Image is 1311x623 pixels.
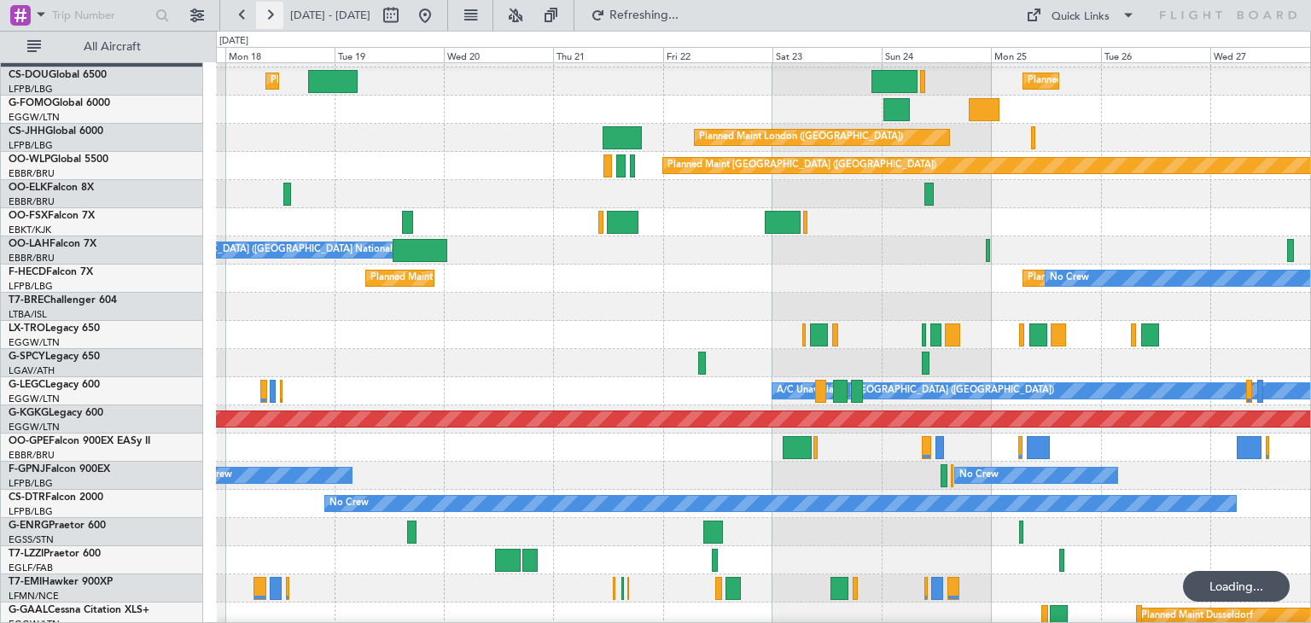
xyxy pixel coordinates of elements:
[9,492,45,503] span: CS-DTR
[9,408,103,418] a: G-KGKGLegacy 600
[9,295,44,306] span: T7-BRE
[9,336,60,349] a: EGGW/LTN
[9,477,53,490] a: LFPB/LBG
[9,154,50,165] span: OO-WLP
[699,125,903,150] div: Planned Maint London ([GEOGRAPHIC_DATA])
[9,364,55,377] a: LGAV/ATH
[9,352,100,362] a: G-SPCYLegacy 650
[329,491,369,516] div: No Crew
[9,195,55,208] a: EBBR/BRU
[9,252,55,265] a: EBBR/BRU
[1052,9,1110,26] div: Quick Links
[9,549,101,559] a: T7-LZZIPraetor 600
[9,267,93,277] a: F-HECDFalcon 7X
[667,153,936,178] div: Planned Maint [GEOGRAPHIC_DATA] ([GEOGRAPHIC_DATA])
[225,47,335,62] div: Mon 18
[583,2,685,29] button: Refreshing...
[9,267,46,277] span: F-HECD
[370,265,639,291] div: Planned Maint [GEOGRAPHIC_DATA] ([GEOGRAPHIC_DATA])
[9,464,110,475] a: F-GPNJFalcon 900EX
[9,562,53,574] a: EGLF/FAB
[444,47,553,62] div: Wed 20
[9,70,49,80] span: CS-DOU
[9,436,49,446] span: OO-GPE
[9,167,55,180] a: EBBR/BRU
[9,308,47,321] a: LTBA/ISL
[882,47,991,62] div: Sun 24
[9,224,51,236] a: EBKT/KJK
[9,505,53,518] a: LFPB/LBG
[609,9,680,21] span: Refreshing...
[1050,265,1089,291] div: No Crew
[9,408,49,418] span: G-KGKG
[9,126,45,137] span: CS-JHH
[290,8,370,23] span: [DATE] - [DATE]
[9,393,60,405] a: EGGW/LTN
[553,47,662,62] div: Thu 21
[119,237,395,263] div: Owner [GEOGRAPHIC_DATA] ([GEOGRAPHIC_DATA] National)
[9,590,59,603] a: LFMN/NCE
[9,577,42,587] span: T7-EMI
[9,549,44,559] span: T7-LZZI
[44,41,180,53] span: All Aircraft
[9,183,47,193] span: OO-ELK
[52,3,150,28] input: Trip Number
[663,47,772,62] div: Fri 22
[9,154,108,165] a: OO-WLPGlobal 5500
[1028,265,1296,291] div: Planned Maint [GEOGRAPHIC_DATA] ([GEOGRAPHIC_DATA])
[9,421,60,434] a: EGGW/LTN
[9,323,45,334] span: LX-TRO
[9,577,113,587] a: T7-EMIHawker 900XP
[1028,68,1296,94] div: Planned Maint [GEOGRAPHIC_DATA] ([GEOGRAPHIC_DATA])
[9,111,60,124] a: EGGW/LTN
[777,378,1054,404] div: A/C Unavailable [GEOGRAPHIC_DATA] ([GEOGRAPHIC_DATA])
[9,295,117,306] a: T7-BREChallenger 604
[9,98,110,108] a: G-FOMOGlobal 6000
[9,280,53,293] a: LFPB/LBG
[959,463,999,488] div: No Crew
[9,323,100,334] a: LX-TROLegacy 650
[9,98,52,108] span: G-FOMO
[9,83,53,96] a: LFPB/LBG
[335,47,444,62] div: Tue 19
[9,126,103,137] a: CS-JHHGlobal 6000
[19,33,185,61] button: All Aircraft
[772,47,882,62] div: Sat 23
[9,533,54,546] a: EGSS/STN
[9,605,48,615] span: G-GAAL
[1101,47,1210,62] div: Tue 26
[1183,571,1290,602] div: Loading...
[9,211,48,221] span: OO-FSX
[9,239,50,249] span: OO-LAH
[9,239,96,249] a: OO-LAHFalcon 7X
[9,352,45,362] span: G-SPCY
[9,521,106,531] a: G-ENRGPraetor 600
[9,380,45,390] span: G-LEGC
[9,70,107,80] a: CS-DOUGlobal 6500
[9,605,149,615] a: G-GAALCessna Citation XLS+
[9,492,103,503] a: CS-DTRFalcon 2000
[991,47,1100,62] div: Mon 25
[9,183,94,193] a: OO-ELKFalcon 8X
[9,139,53,152] a: LFPB/LBG
[9,449,55,462] a: EBBR/BRU
[1017,2,1144,29] button: Quick Links
[9,464,45,475] span: F-GPNJ
[9,211,95,221] a: OO-FSXFalcon 7X
[271,68,539,94] div: Planned Maint [GEOGRAPHIC_DATA] ([GEOGRAPHIC_DATA])
[219,34,248,49] div: [DATE]
[9,380,100,390] a: G-LEGCLegacy 600
[9,521,49,531] span: G-ENRG
[9,436,150,446] a: OO-GPEFalcon 900EX EASy II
